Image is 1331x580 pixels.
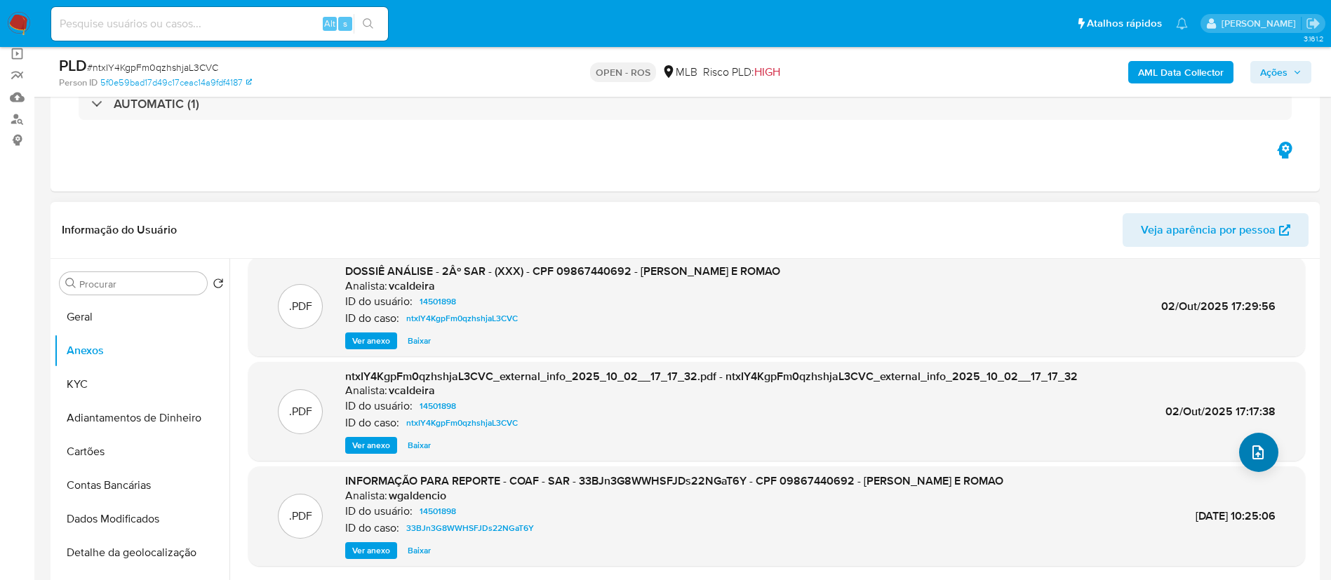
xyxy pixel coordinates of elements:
[345,416,399,430] p: ID do caso:
[343,17,347,30] span: s
[401,437,438,454] button: Baixar
[54,468,229,502] button: Contas Bancárias
[114,96,199,112] h3: AUTOMATIC (1)
[1138,61,1224,83] b: AML Data Collector
[408,438,431,452] span: Baixar
[1123,213,1309,247] button: Veja aparência por pessoa
[389,279,435,293] h6: vcaldeira
[345,332,397,349] button: Ver anexo
[1306,16,1320,31] a: Sair
[1250,61,1311,83] button: Ações
[345,489,387,503] p: Analista:
[754,64,780,80] span: HIGH
[345,311,399,325] p: ID do caso:
[1260,61,1287,83] span: Ações
[345,279,387,293] p: Analista:
[1165,403,1276,419] span: 02/Out/2025 17:17:38
[1141,213,1276,247] span: Veja aparência por pessoa
[59,54,87,76] b: PLD
[345,542,397,559] button: Ver anexo
[345,295,413,309] p: ID do usuário:
[406,310,518,327] span: ntxIY4KgpFm0qzhshjaL3CVC
[401,520,540,537] a: 33BJn3G8WWHSFJDs22NGaT6Y
[401,542,438,559] button: Baixar
[1239,433,1278,472] button: upload-file
[389,384,435,398] h6: vcaldeira
[401,332,438,349] button: Baixar
[352,438,390,452] span: Ver anexo
[414,398,462,414] a: 14501898
[51,15,388,33] input: Pesquise usuários ou casos...
[354,14,382,34] button: search-icon
[79,278,201,290] input: Procurar
[352,544,390,558] span: Ver anexo
[352,334,390,348] span: Ver anexo
[1304,33,1324,44] span: 3.161.2
[406,520,534,537] span: 33BJn3G8WWHSFJDs22NGaT6Y
[345,368,1078,384] span: ntxIY4KgpFm0qzhshjaL3CVC_external_info_2025_10_02__17_17_32.pdf - ntxIY4KgpFm0qzhshjaL3CVC_extern...
[1176,18,1188,29] a: Notificações
[401,310,523,327] a: ntxIY4KgpFm0qzhshjaL3CVC
[345,263,780,279] span: DOSSIÊ ANÁLISE - 2Âº SAR - (XXX) - CPF 09867440692 - [PERSON_NAME] E ROMAO
[420,503,456,520] span: 14501898
[54,367,229,401] button: KYC
[414,293,462,310] a: 14501898
[100,76,252,89] a: 5f0e59bad17d49c17ceac14a9fdf4187
[408,544,431,558] span: Baixar
[1128,61,1233,83] button: AML Data Collector
[87,60,218,74] span: # ntxIY4KgpFm0qzhshjaL3CVC
[324,17,335,30] span: Alt
[62,223,177,237] h1: Informação do Usuário
[389,489,446,503] h6: wgaldencio
[345,437,397,454] button: Ver anexo
[420,293,456,310] span: 14501898
[54,334,229,367] button: Anexos
[406,414,518,431] span: ntxIY4KgpFm0qzhshjaL3CVC
[65,278,76,289] button: Procurar
[59,76,98,89] b: Person ID
[1161,298,1276,314] span: 02/Out/2025 17:29:56
[662,65,697,80] div: MLB
[289,299,312,314] p: .PDF
[54,435,229,468] button: Cartões
[345,521,399,535] p: ID do caso:
[289,508,312,524] p: .PDF
[345,384,387,398] p: Analista:
[1222,17,1301,30] p: joice.osilva@mercadopago.com.br
[79,88,1292,120] div: AUTOMATIC (1)
[408,334,431,348] span: Baixar
[54,502,229,536] button: Dados Modificados
[590,62,656,82] p: OPEN - ROS
[703,65,780,80] span: Risco PLD:
[345,504,413,518] p: ID do usuário:
[420,398,456,414] span: 14501898
[54,300,229,334] button: Geral
[414,503,462,520] a: 14501898
[54,401,229,435] button: Adiantamentos de Dinheiro
[345,399,413,413] p: ID do usuário:
[1087,16,1162,31] span: Atalhos rápidos
[213,278,224,293] button: Retornar ao pedido padrão
[345,473,1003,489] span: INFORMAÇÃO PARA REPORTE - COAF - SAR - 33BJn3G8WWHSFJDs22NGaT6Y - CPF 09867440692 - [PERSON_NAME]...
[401,414,523,431] a: ntxIY4KgpFm0qzhshjaL3CVC
[54,536,229,569] button: Detalhe da geolocalização
[289,404,312,419] p: .PDF
[1196,508,1276,524] span: [DATE] 10:25:06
